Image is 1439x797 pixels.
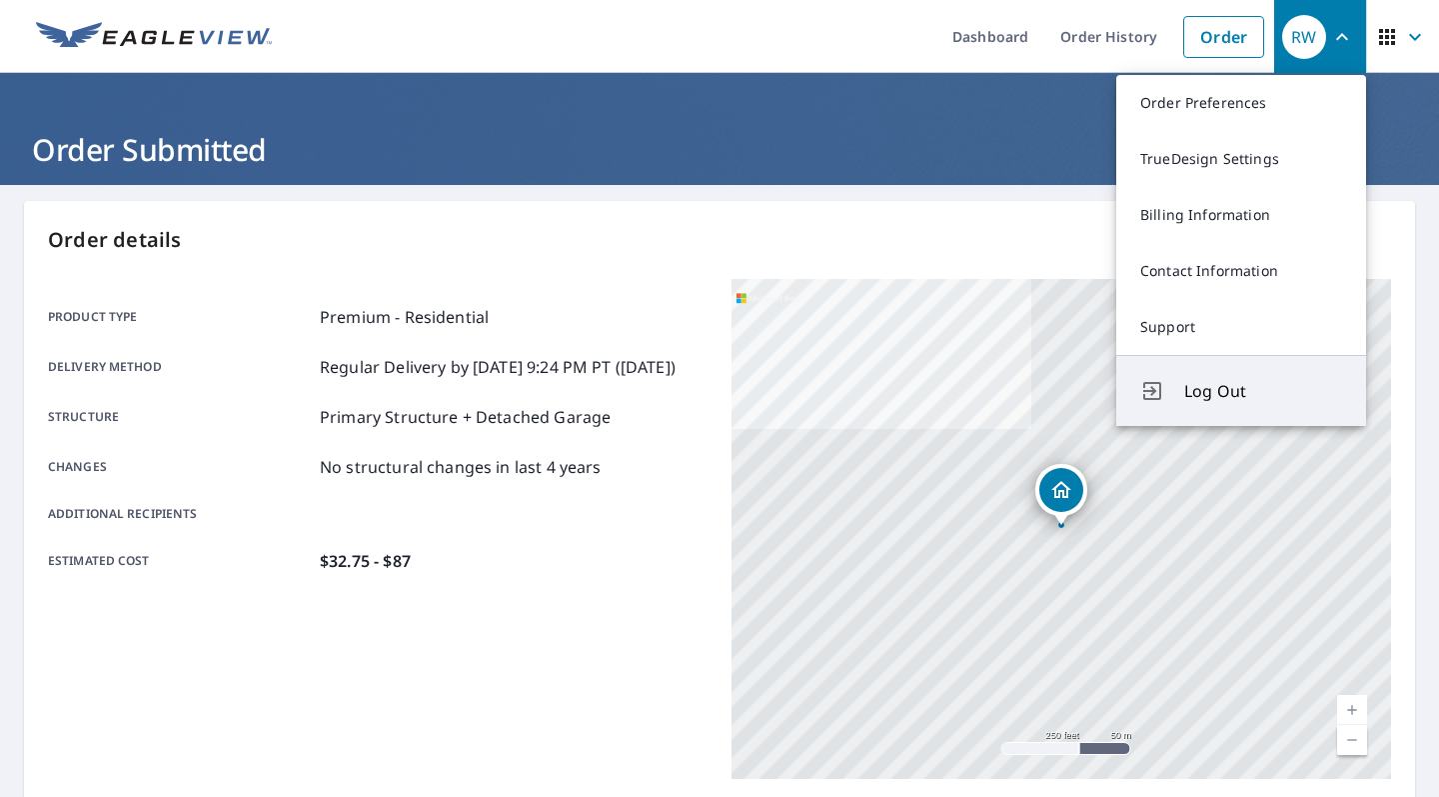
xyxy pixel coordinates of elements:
[48,355,312,379] p: Delivery method
[1337,725,1367,755] a: Current Level 17, Zoom Out
[48,549,312,573] p: Estimated cost
[320,455,602,479] p: No structural changes in last 4 years
[24,129,1415,170] h1: Order Submitted
[1035,464,1087,526] div: Dropped pin, building 1, Residential property, 1182 Berwick Rd Hoover, AL 35242
[48,225,1391,255] p: Order details
[1116,187,1366,243] a: Billing Information
[1337,695,1367,725] a: Current Level 17, Zoom In
[1183,16,1264,58] a: Order
[1116,355,1366,426] button: Log Out
[1282,15,1326,59] div: RW
[320,549,411,573] p: $32.75 - $87
[1116,75,1366,131] a: Order Preferences
[1116,131,1366,187] a: TrueDesign Settings
[320,305,489,329] p: Premium - Residential
[1184,379,1342,403] span: Log Out
[320,355,676,379] p: Regular Delivery by [DATE] 9:24 PM PT ([DATE])
[36,22,272,52] img: EV Logo
[48,405,312,429] p: Structure
[1116,243,1366,299] a: Contact Information
[48,305,312,329] p: Product type
[1116,299,1366,355] a: Support
[320,405,611,429] p: Primary Structure + Detached Garage
[48,455,312,479] p: Changes
[48,505,312,523] p: Additional recipients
